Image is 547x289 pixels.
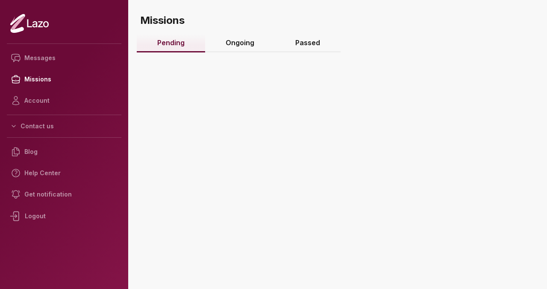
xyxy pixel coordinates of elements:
button: Contact us [7,118,121,134]
a: Get notification [7,184,121,205]
a: Ongoing [205,34,275,52]
div: Logout [7,205,121,227]
a: Help Center [7,162,121,184]
a: Passed [275,34,341,52]
a: Messages [7,47,121,69]
a: Pending [137,34,205,52]
a: Account [7,90,121,111]
a: Missions [7,69,121,90]
a: Blog [7,141,121,162]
